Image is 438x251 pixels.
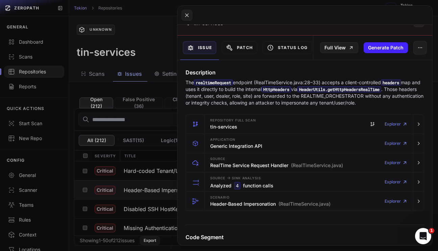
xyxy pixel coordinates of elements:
[186,153,424,172] button: Source RealTime Service Request Handler (RealTimeService.java) Explorer
[385,117,408,131] a: Explorer
[210,196,229,199] span: Scenario
[210,162,343,169] h3: RealTime Service Request Handler
[381,79,401,86] code: headers
[186,134,424,153] button: Application Generic Integration API Explorer
[291,162,343,169] span: (RealTimeService.java)
[194,79,233,86] code: realtimeRequest
[186,233,424,241] h4: Code Segment
[210,138,235,141] span: Application
[210,175,261,181] span: Source Sink Analysis
[210,157,225,161] span: Source
[385,156,408,169] a: Explorer
[385,137,408,150] a: Explorer
[210,201,331,207] h3: Header-Based Impersonation
[234,182,240,189] code: 4
[186,173,424,191] button: Source -> Sink Analysis Analyzed 4 function calls Explorer
[297,86,381,92] code: HeaderUtils.getHttpHeadersRealTime
[210,182,273,189] h3: Analyzed function calls
[262,86,291,92] code: HttpHeaders
[186,79,424,106] p: The endpoint (RealTimeService.java:28–33) accepts a client-controlled map and uses it directly to...
[210,119,256,122] span: Repository Full scan
[415,228,431,244] iframe: Intercom live chat
[186,115,424,134] button: Repository Full scan tin-services Explorer
[385,175,408,189] a: Explorer
[186,192,424,211] button: Scenario Header-Based Impersonation (RealTimeService.java) Explorer
[278,201,331,207] span: (RealTimeService.java)
[227,175,230,180] span: ->
[429,228,434,233] span: 1
[210,143,262,150] h3: Generic Integration API
[210,123,237,130] h3: tin-services
[385,195,408,208] a: Explorer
